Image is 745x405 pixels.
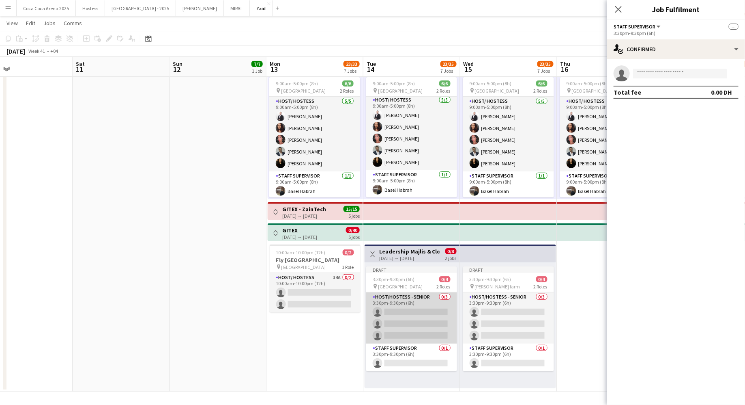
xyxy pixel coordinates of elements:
[342,264,354,270] span: 1 Role
[366,344,457,371] app-card-role: Staff Supervisor0/13:30pm-9:30pm (6h)
[538,68,553,74] div: 7 Jobs
[270,256,361,264] h3: Fly [GEOGRAPHIC_DATA]
[251,61,263,67] span: 7/7
[269,97,360,171] app-card-role: Host/ Hostess5/59:00am-5:00pm (8h)[PERSON_NAME][PERSON_NAME][PERSON_NAME][PERSON_NAME][PERSON_NAME]
[462,65,474,74] span: 15
[6,19,18,27] span: View
[475,88,520,94] span: [GEOGRAPHIC_DATA]
[176,0,224,16] button: [PERSON_NAME]
[348,212,360,219] div: 5 jobs
[282,234,317,240] div: [DATE] → [DATE]
[463,266,554,273] div: Draft
[536,80,547,87] span: 6/6
[366,170,457,198] app-card-role: Staff Supervisor1/19:00am-5:00pm (8h)Basel Habrah
[40,18,59,28] a: Jobs
[282,227,317,234] h3: GITEX
[344,206,360,212] span: 15/15
[281,264,326,270] span: [GEOGRAPHIC_DATA]
[269,171,360,199] app-card-role: Staff Supervisor1/19:00am-5:00pm (8h)Basel Habrah
[378,88,423,94] span: [GEOGRAPHIC_DATA]
[475,284,520,290] span: [PERSON_NAME] farm
[463,292,554,344] app-card-role: Host/Hostess - Senior0/33:30pm-9:30pm (6h)
[346,227,360,233] span: 0/40
[6,47,25,55] div: [DATE]
[269,77,360,197] app-job-card: 9:00am-5:00pm (8h)6/6 [GEOGRAPHIC_DATA]2 RolesHost/ Hostess5/59:00am-5:00pm (8h)[PERSON_NAME][PER...
[282,213,326,219] div: [DATE] → [DATE]
[76,60,85,67] span: Sat
[366,266,457,273] div: Draft
[173,60,182,67] span: Sun
[560,77,651,197] app-job-card: 9:00am-5:00pm (8h)6/6 [GEOGRAPHIC_DATA]2 RolesHost/ Hostess5/59:00am-5:00pm (8h)[PERSON_NAME][PER...
[105,0,176,16] button: [GEOGRAPHIC_DATA] - 2025
[50,48,58,54] div: +04
[440,61,457,67] span: 23/35
[281,88,326,94] span: [GEOGRAPHIC_DATA]
[75,65,85,74] span: 11
[559,65,571,74] span: 16
[437,284,451,290] span: 2 Roles
[463,171,554,199] app-card-role: Staff Supervisor1/19:00am-5:00pm (8h)Basel Habrah
[17,0,76,16] button: Coca Coca Arena 2025
[366,77,457,197] app-job-card: 9:00am-5:00pm (8h)6/6 [GEOGRAPHIC_DATA]2 RolesHost/ Hostess5/59:00am-5:00pm (8h)[PERSON_NAME][PER...
[26,19,35,27] span: Edit
[252,68,262,74] div: 1 Job
[534,88,547,94] span: 2 Roles
[276,80,318,87] span: 9:00am-5:00pm (8h)
[463,266,554,371] app-job-card: Draft3:30pm-9:30pm (6h)0/4 [PERSON_NAME] farm2 RolesHost/Hostess - Senior0/33:30pm-9:30pm (6h) St...
[270,60,280,67] span: Mon
[614,24,662,30] button: Staff Supervisor
[342,80,354,87] span: 6/6
[344,61,360,67] span: 23/33
[445,254,457,261] div: 2 jobs
[268,65,280,74] span: 13
[537,61,554,67] span: 23/35
[437,88,451,94] span: 2 Roles
[439,276,451,282] span: 0/4
[282,206,326,213] h3: GITEX - ZainTech
[607,39,745,59] div: Confirmed
[614,24,655,30] span: Staff Supervisor
[250,0,273,16] button: Zaid
[470,80,512,87] span: 9:00am-5:00pm (8h)
[439,80,451,87] span: 6/6
[344,68,359,74] div: 7 Jobs
[729,24,739,30] span: --
[711,88,732,96] div: 0.00 DH
[27,48,47,54] span: Week 41
[614,88,641,96] div: Total fee
[470,276,511,282] span: 3:30pm-9:30pm (6h)
[23,18,39,28] a: Edit
[348,233,360,240] div: 5 jobs
[172,65,182,74] span: 12
[373,80,415,87] span: 9:00am-5:00pm (8h)
[534,284,547,290] span: 2 Roles
[560,97,651,171] app-card-role: Host/ Hostess5/59:00am-5:00pm (8h)[PERSON_NAME][PERSON_NAME][PERSON_NAME][PERSON_NAME][PERSON_NAME]
[270,273,361,312] app-card-role: Host/ Hostess34A0/210:00am-10:00pm (12h)
[445,248,457,254] span: 0/8
[224,0,250,16] button: MIRAL
[366,266,457,371] div: Draft3:30pm-9:30pm (6h)0/4 [GEOGRAPHIC_DATA]2 RolesHost/Hostess - Senior0/33:30pm-9:30pm (6h) Sta...
[463,77,554,197] app-job-card: 9:00am-5:00pm (8h)6/6 [GEOGRAPHIC_DATA]2 RolesHost/ Hostess5/59:00am-5:00pm (8h)[PERSON_NAME][PER...
[343,249,354,256] span: 0/2
[560,60,571,67] span: Thu
[340,88,354,94] span: 2 Roles
[379,248,440,255] h3: Leadership Majlis & Closing Dinner
[378,284,423,290] span: [GEOGRAPHIC_DATA]
[3,18,21,28] a: View
[614,30,739,36] div: 3:30pm-9:30pm (6h)
[567,80,609,87] span: 9:00am-5:00pm (8h)
[463,344,554,371] app-card-role: Staff Supervisor0/13:30pm-9:30pm (6h)
[270,245,361,312] app-job-card: 10:00am-10:00pm (12h)0/2Fly [GEOGRAPHIC_DATA] [GEOGRAPHIC_DATA]1 RoleHost/ Hostess34A0/210:00am-1...
[373,276,414,282] span: 3:30pm-9:30pm (6h)
[572,88,616,94] span: [GEOGRAPHIC_DATA]
[276,249,326,256] span: 10:00am-10:00pm (12h)
[536,276,547,282] span: 0/4
[366,292,457,344] app-card-role: Host/Hostess - Senior0/33:30pm-9:30pm (6h)
[463,97,554,171] app-card-role: Host/ Hostess5/59:00am-5:00pm (8h)[PERSON_NAME][PERSON_NAME][PERSON_NAME][PERSON_NAME][PERSON_NAME]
